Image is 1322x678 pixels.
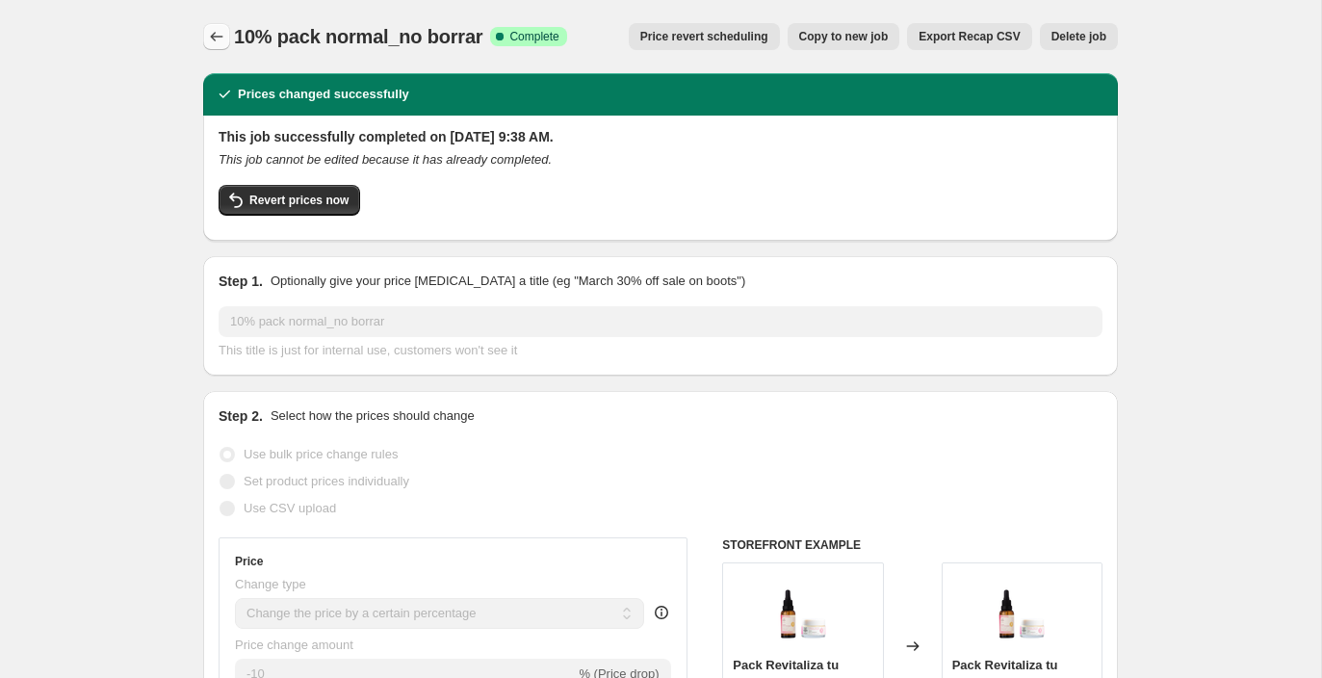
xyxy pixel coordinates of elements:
[799,29,889,44] span: Copy to new job
[219,306,1102,337] input: 30% off holiday sale
[234,26,482,47] span: 10% pack normal_no borrar
[652,603,671,622] div: help
[629,23,780,50] button: Price revert scheduling
[722,537,1102,553] h6: STOREFRONT EXAMPLE
[244,501,336,515] span: Use CSV upload
[219,406,263,426] h2: Step 2.
[1051,29,1106,44] span: Delete job
[235,577,306,591] span: Change type
[1040,23,1118,50] button: Delete job
[983,573,1060,650] img: Disenosintitulo_8_80x.png
[271,406,475,426] p: Select how the prices should change
[249,193,349,208] span: Revert prices now
[244,447,398,461] span: Use bulk price change rules
[235,554,263,569] h3: Price
[640,29,768,44] span: Price revert scheduling
[238,85,409,104] h2: Prices changed successfully
[219,343,517,357] span: This title is just for internal use, customers won't see it
[907,23,1031,50] button: Export Recap CSV
[765,573,842,650] img: Disenosintitulo_8_80x.png
[203,23,230,50] button: Price change jobs
[509,29,558,44] span: Complete
[919,29,1020,44] span: Export Recap CSV
[219,185,360,216] button: Revert prices now
[235,638,353,652] span: Price change amount
[219,127,1102,146] h2: This job successfully completed on [DATE] 9:38 AM.
[271,272,745,291] p: Optionally give your price [MEDICAL_DATA] a title (eg "March 30% off sale on boots")
[244,474,409,488] span: Set product prices individually
[219,272,263,291] h2: Step 1.
[788,23,900,50] button: Copy to new job
[219,152,552,167] i: This job cannot be edited because it has already completed.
